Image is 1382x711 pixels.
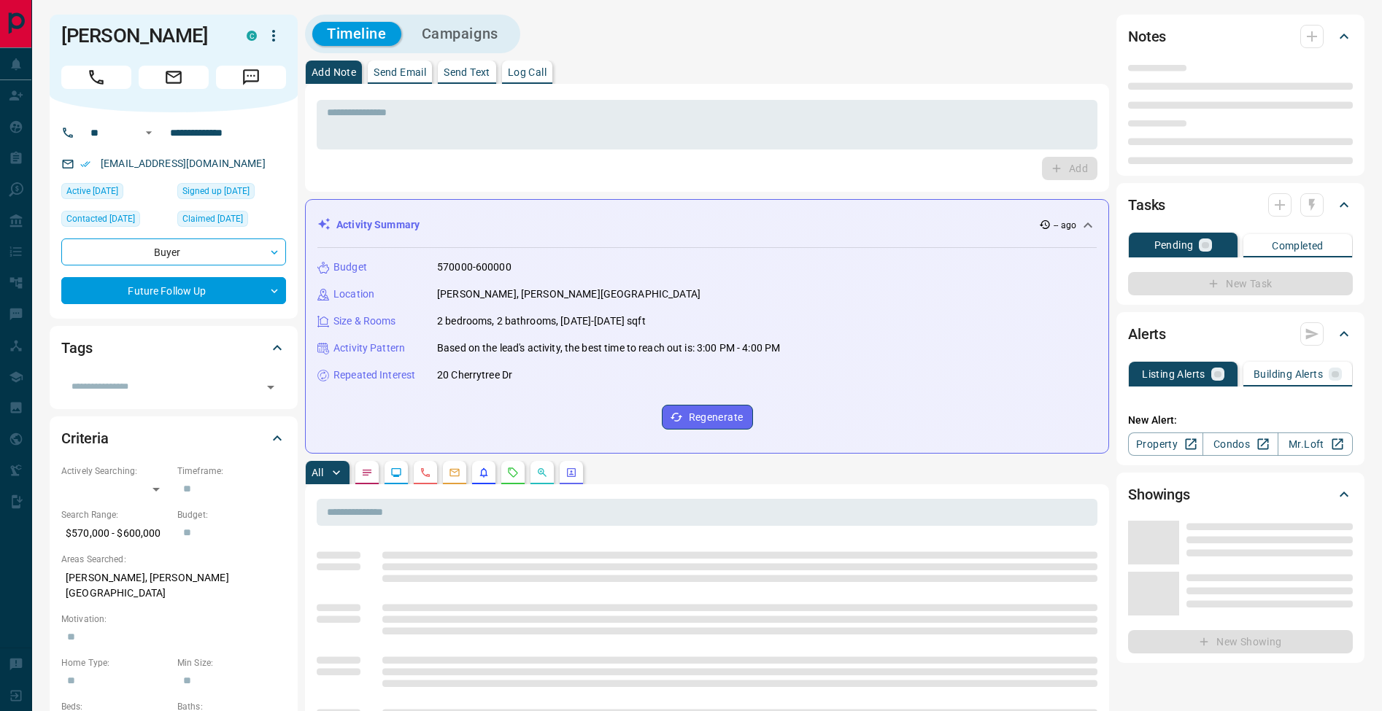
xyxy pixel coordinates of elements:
div: Tags [61,330,286,365]
button: Open [260,377,281,397]
p: Motivation: [61,613,286,626]
p: Add Note [312,67,356,77]
svg: Email Verified [80,159,90,169]
h2: Showings [1128,483,1190,506]
a: [EMAIL_ADDRESS][DOMAIN_NAME] [101,158,266,169]
button: Regenerate [662,405,753,430]
div: Mon Feb 05 2024 [61,211,170,231]
p: Activity Pattern [333,341,405,356]
svg: Lead Browsing Activity [390,467,402,478]
span: Active [DATE] [66,184,118,198]
div: Alerts [1128,316,1353,351]
p: $570,000 - $600,000 [61,521,170,545]
p: Log Call [508,67,547,77]
svg: Agent Actions [565,467,577,478]
p: Budget: [177,508,286,521]
p: 20 Cherrytree Dr [437,368,512,383]
a: Condos [1203,432,1278,456]
p: Location [333,287,374,302]
div: Buyer [61,238,286,265]
p: Timeframe: [177,465,286,478]
p: Send Email [374,67,426,77]
div: Future Follow Up [61,277,286,304]
button: Campaigns [407,22,513,46]
div: Fri Sep 22 2023 [177,211,286,231]
span: Contacted [DATE] [66,211,135,226]
p: Min Size: [177,656,286,669]
span: Call [61,66,131,89]
h2: Tasks [1128,193,1165,217]
span: Signed up [DATE] [182,184,250,198]
a: Property [1128,432,1203,456]
div: Notes [1128,19,1353,54]
div: condos.ca [247,31,257,41]
button: Open [140,124,158,141]
button: Timeline [312,22,401,46]
a: Mr.Loft [1278,432,1353,456]
h2: Notes [1128,25,1166,48]
h2: Criteria [61,427,109,450]
svg: Calls [420,467,431,478]
div: Fri Sep 22 2023 [177,183,286,203]
p: Actively Searching: [61,465,170,478]
p: -- ago [1054,219,1076,232]
p: Size & Rooms [333,314,396,329]
svg: Opportunities [536,467,548,478]
svg: Notes [361,467,373,478]
p: 570000-600000 [437,260,512,275]
p: Based on the lead's activity, the best time to reach out is: 3:00 PM - 4:00 PM [437,341,780,356]
p: Activity Summary [336,217,420,233]
svg: Listing Alerts [478,467,490,478]
div: Sun Mar 02 2025 [61,183,170,203]
span: Email [139,66,209,89]
p: Listing Alerts [1142,369,1205,379]
div: Criteria [61,421,286,456]
div: Showings [1128,477,1353,512]
div: Activity Summary-- ago [317,211,1097,238]
p: New Alert: [1128,413,1353,428]
p: Budget [333,260,367,275]
p: Completed [1272,241,1324,251]
span: Claimed [DATE] [182,211,243,226]
h1: [PERSON_NAME] [61,24,225,47]
p: Send Text [444,67,490,77]
h2: Alerts [1128,322,1166,346]
h2: Tags [61,336,92,360]
svg: Requests [507,467,519,478]
svg: Emails [449,467,460,478]
p: [PERSON_NAME], [PERSON_NAME][GEOGRAPHIC_DATA] [437,287,700,302]
p: All [312,467,323,478]
p: 2 bedrooms, 2 bathrooms, [DATE]-[DATE] sqft [437,314,646,329]
p: Home Type: [61,656,170,669]
p: [PERSON_NAME], [PERSON_NAME][GEOGRAPHIC_DATA] [61,566,286,605]
p: Pending [1154,240,1194,250]
p: Search Range: [61,508,170,521]
p: Repeated Interest [333,368,415,383]
p: Building Alerts [1254,369,1323,379]
p: Areas Searched: [61,553,286,566]
span: Message [216,66,286,89]
div: Tasks [1128,187,1353,222]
